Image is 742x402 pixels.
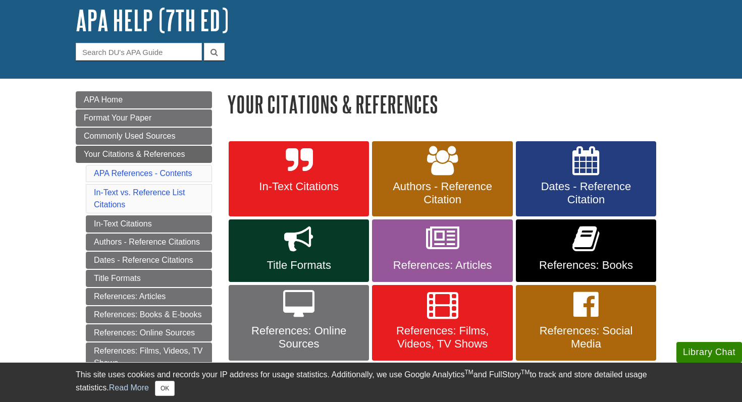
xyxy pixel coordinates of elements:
[380,324,505,351] span: References: Films, Videos, TV Shows
[464,369,473,376] sup: TM
[229,285,369,361] a: References: Online Sources
[94,169,192,178] a: APA References - Contents
[86,342,212,372] a: References: Films, Videos, TV Shows
[516,285,656,361] a: References: Social Media
[86,270,212,287] a: Title Formats
[372,219,512,282] a: References: Articles
[521,369,529,376] sup: TM
[229,141,369,217] a: In-Text Citations
[516,219,656,282] a: References: Books
[94,188,185,209] a: In-Text vs. Reference List Citations
[523,324,649,351] span: References: Social Media
[155,381,175,396] button: Close
[380,180,505,206] span: Authors - Reference Citation
[86,252,212,269] a: Dates - Reference Citations
[84,95,123,104] span: APA Home
[227,91,666,117] h1: Your Citations & References
[76,146,212,163] a: Your Citations & References
[86,288,212,305] a: References: Articles
[76,91,212,108] a: APA Home
[380,259,505,272] span: References: Articles
[523,259,649,272] span: References: Books
[229,219,369,282] a: Title Formats
[76,369,666,396] div: This site uses cookies and records your IP address for usage statistics. Additionally, we use Goo...
[76,43,202,61] input: Search DU's APA Guide
[109,383,149,392] a: Read More
[86,215,212,233] a: In-Text Citations
[84,113,151,122] span: Format Your Paper
[84,150,185,158] span: Your Citations & References
[76,109,212,127] a: Format Your Paper
[236,180,361,193] span: In-Text Citations
[84,132,175,140] span: Commonly Used Sources
[372,285,512,361] a: References: Films, Videos, TV Shows
[86,324,212,341] a: References: Online Sources
[516,141,656,217] a: Dates - Reference Citation
[86,306,212,323] a: References: Books & E-books
[76,5,229,36] a: APA Help (7th Ed)
[76,128,212,145] a: Commonly Used Sources
[676,342,742,363] button: Library Chat
[86,234,212,251] a: Authors - Reference Citations
[523,180,649,206] span: Dates - Reference Citation
[372,141,512,217] a: Authors - Reference Citation
[236,259,361,272] span: Title Formats
[236,324,361,351] span: References: Online Sources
